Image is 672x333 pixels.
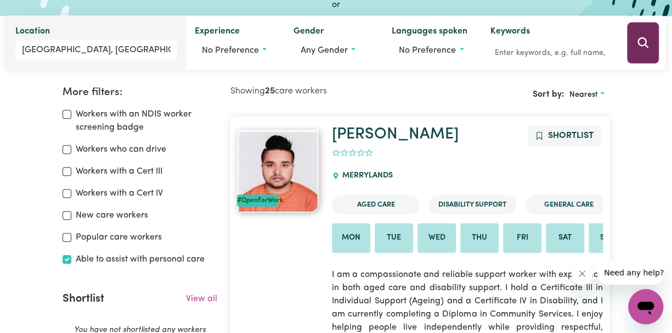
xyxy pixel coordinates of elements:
[428,195,516,214] li: Disability Support
[332,147,373,159] div: add rating by typing an integer from 0 to 5 or pressing arrow keys
[186,295,217,303] a: View all
[628,289,663,324] iframe: Button to launch messaging window
[490,25,530,40] label: Keywords
[237,130,319,212] a: Bibek#OpenForWork
[392,25,467,40] label: Languages spoken
[332,126,459,142] a: [PERSON_NAME]
[76,187,163,200] label: Workers with a Cert IV
[490,45,612,62] input: Enter keywords, e.g. full name, interests
[525,195,613,214] li: General Care
[195,25,240,40] label: Experience
[503,223,541,253] li: Available on Fri
[230,86,420,97] h2: Showing care workers
[76,108,217,134] label: Workers with an NDIS worker screening badge
[528,125,601,146] button: Add to shortlist
[293,25,324,40] label: Gender
[63,292,104,306] h2: Shortlist
[63,86,217,99] h2: More filters:
[533,90,564,99] span: Sort by:
[202,46,259,55] span: No preference
[332,195,420,214] li: Aged Care
[265,87,275,96] b: 25
[237,130,319,212] img: View Bibek's profile
[332,161,399,191] div: MERRYLANDS
[627,23,659,64] button: Search
[76,231,162,244] label: Popular care workers
[15,40,177,60] input: Enter a suburb
[15,25,50,40] label: Location
[589,223,627,253] li: Available on Sun
[332,223,370,253] li: Available on Mon
[301,46,348,55] span: Any gender
[546,223,584,253] li: Available on Sat
[375,223,413,253] li: Available on Tue
[76,143,166,156] label: Workers who can drive
[392,40,473,61] button: Worker language preferences
[571,263,593,285] iframe: Close message
[460,223,499,253] li: Available on Thu
[548,131,594,140] span: Shortlist
[597,260,663,285] iframe: Message from company
[417,223,456,253] li: Available on Wed
[237,195,278,207] div: #OpenForWork
[293,40,375,61] button: Worker gender preference
[399,46,456,55] span: No preference
[76,209,148,222] label: New care workers
[76,253,205,266] label: Able to assist with personal care
[76,165,162,178] label: Workers with a Cert III
[569,91,598,99] span: Nearest
[7,8,66,16] span: Need any help?
[564,86,609,103] button: Sort search results
[195,40,276,61] button: Worker experience options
